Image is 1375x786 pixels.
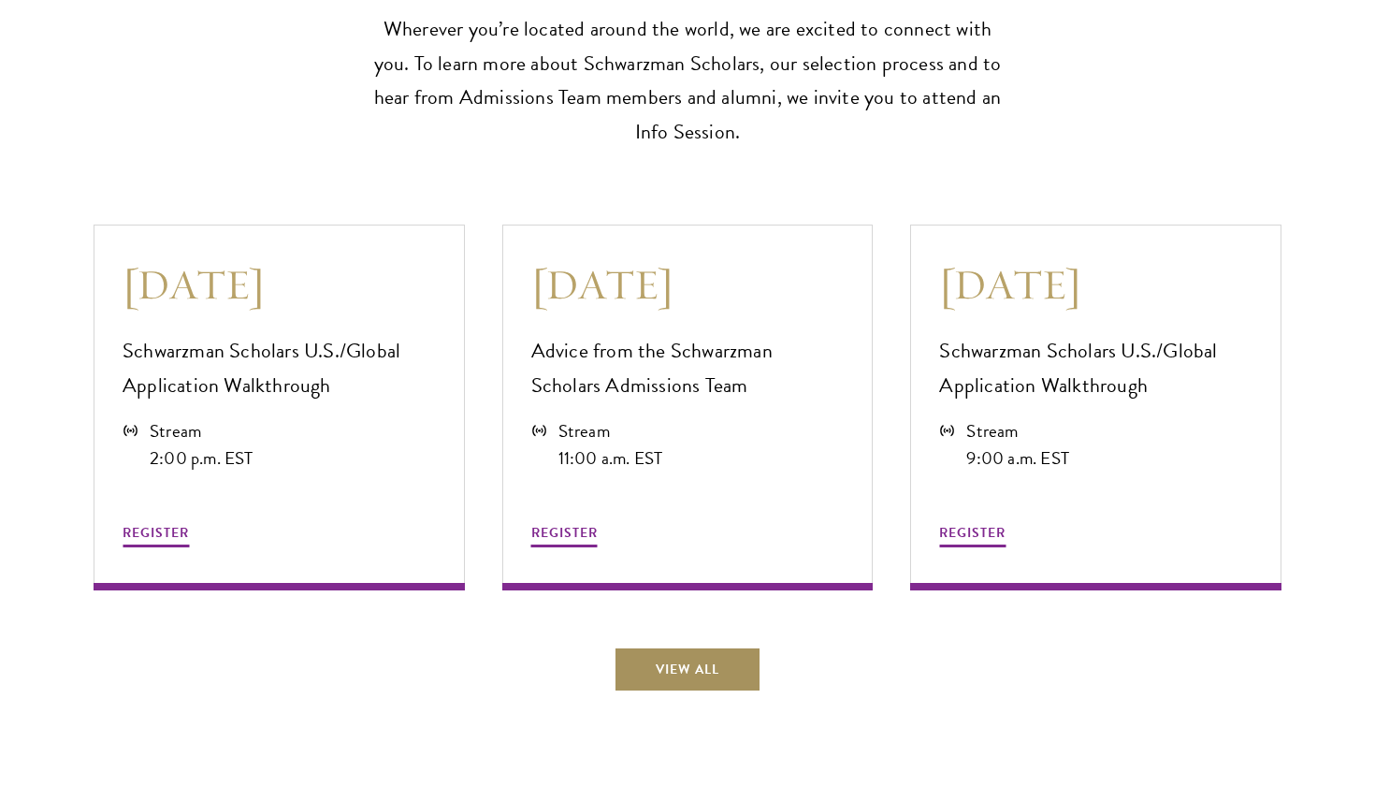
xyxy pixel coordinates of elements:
[966,417,1069,444] div: Stream
[123,523,189,543] span: REGISTER
[614,647,761,691] a: View All
[531,258,845,311] h3: [DATE]
[531,521,598,550] button: REGISTER
[939,258,1252,311] h3: [DATE]
[94,225,465,590] a: [DATE] Schwarzman Scholars U.S./Global Application Walkthrough Stream 2:00 p.m. EST REGISTER
[123,258,436,311] h3: [DATE]
[939,523,1006,543] span: REGISTER
[939,334,1252,403] p: Schwarzman Scholars U.S./Global Application Walkthrough
[910,225,1281,590] a: [DATE] Schwarzman Scholars U.S./Global Application Walkthrough Stream 9:00 a.m. EST REGISTER
[365,12,1010,151] p: Wherever you’re located around the world, we are excited to connect with you. To learn more about...
[558,444,663,472] div: 11:00 a.m. EST
[531,334,845,403] p: Advice from the Schwarzman Scholars Admissions Team
[966,444,1069,472] div: 9:00 a.m. EST
[939,521,1006,550] button: REGISTER
[150,444,253,472] div: 2:00 p.m. EST
[123,334,436,403] p: Schwarzman Scholars U.S./Global Application Walkthrough
[558,417,663,444] div: Stream
[123,521,189,550] button: REGISTER
[150,417,253,444] div: Stream
[502,225,874,590] a: [DATE] Advice from the Schwarzman Scholars Admissions Team Stream 11:00 a.m. EST REGISTER
[531,523,598,543] span: REGISTER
